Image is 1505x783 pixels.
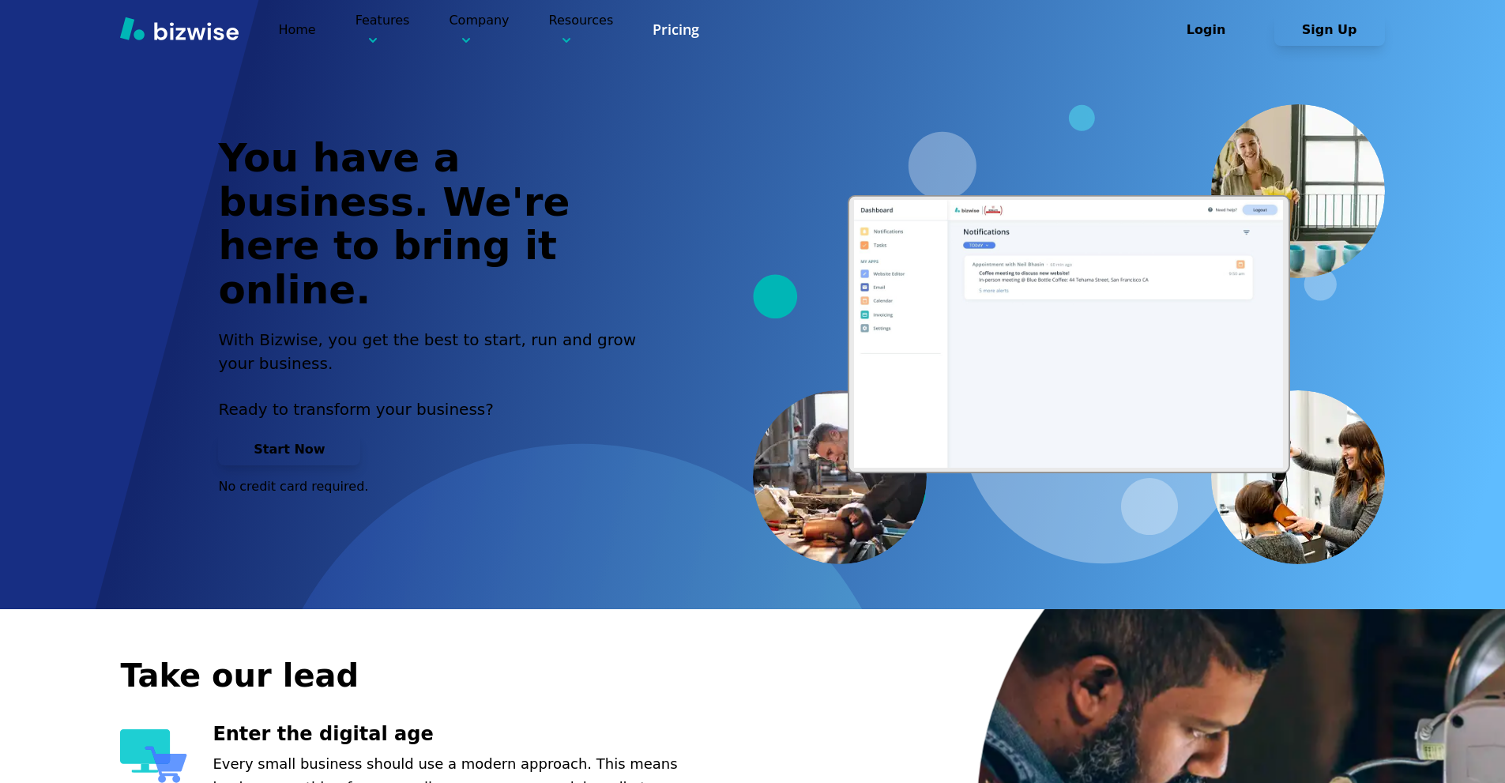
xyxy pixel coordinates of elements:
[1274,14,1385,46] button: Sign Up
[218,137,654,312] h1: You have a business. We're here to bring it online.
[218,478,654,495] p: No credit card required.
[218,434,360,465] button: Start Now
[120,729,187,783] img: Enter the digital age Icon
[356,11,410,48] p: Features
[120,17,239,40] img: Bizwise Logo
[278,22,315,37] a: Home
[1151,14,1262,46] button: Login
[213,721,713,747] h3: Enter the digital age
[120,654,1305,697] h2: Take our lead
[218,397,654,421] p: Ready to transform your business?
[1274,22,1385,37] a: Sign Up
[653,20,699,40] a: Pricing
[218,328,654,375] h2: With Bizwise, you get the best to start, run and grow your business.
[449,11,509,48] p: Company
[218,442,360,457] a: Start Now
[1151,22,1274,37] a: Login
[549,11,614,48] p: Resources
